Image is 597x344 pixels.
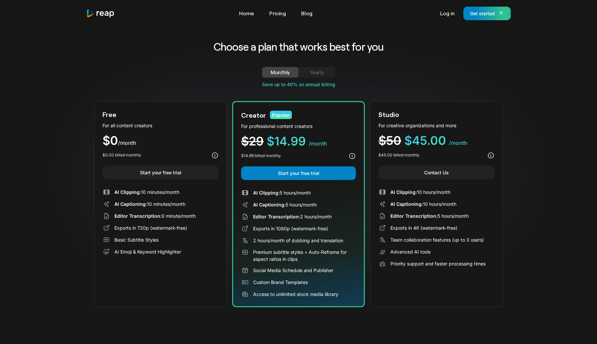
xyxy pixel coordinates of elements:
[253,267,333,274] div: Social Media Schedule and Publisher
[241,134,264,148] span: $29
[463,7,511,20] a: Get started
[86,9,115,18] a: home
[114,224,187,231] div: Exports in 720p (watermark-free)
[241,110,266,120] div: Creator
[102,135,219,147] div: $0
[390,248,431,255] div: Advanced AI tools
[114,189,179,196] div: 10 minutes/month
[102,152,141,158] div: $0.00 billed monthly
[102,166,219,179] a: Start your free trial
[114,189,141,195] span: AI Clipping:
[390,189,417,195] span: AI Clipping:
[253,202,286,207] span: AI Captioning:
[437,8,458,19] a: Log in
[390,224,457,231] div: Exports in 4K (watermark-free)
[378,133,401,148] span: $50
[378,152,420,158] div: $45.00 billed monthly
[266,8,289,19] a: Pricing
[253,213,332,220] div: 2 hours/month
[267,134,306,148] span: $14.99
[378,166,495,179] a: Contact Us
[390,260,486,267] div: Priority support and faster processing times
[114,212,196,219] div: 0 minute/month
[253,214,300,219] span: Editor Transcription:
[236,8,257,19] a: Home
[298,8,316,19] a: Blog
[162,40,435,54] h2: Choose a plan that works best for you
[378,109,399,119] div: Studio
[253,249,356,262] div: Premium subtitle styles + Auto-Reframe for aspect ratios in clips
[114,213,162,219] span: Editor Transcription:
[118,140,136,146] span: /month
[253,279,308,286] div: Custom Brand Templates
[241,153,281,159] div: $14.99 billed monthly
[253,291,338,298] div: Access to unlimited stock media library
[102,109,116,119] div: Free
[253,190,280,196] span: AI Clipping:
[270,68,291,76] div: Monthly
[390,201,456,207] div: 10 hours/month
[390,201,423,207] span: AI Captioning:
[241,123,356,130] div: For professional content creators
[306,68,327,76] div: Yearly
[449,140,467,146] span: /month
[253,237,343,244] div: 2 hours/month of dubbing and translation
[94,81,503,88] div: Save up to 40% on annual billing
[390,189,450,196] div: 10 hours/month
[270,111,292,119] div: Popular
[309,140,327,147] span: /month
[114,236,159,243] div: Basic Subtitle Styles
[253,201,317,208] div: 5 hours/month
[253,225,328,232] div: Exports in 1080p (watermark-free)
[86,9,115,18] img: reap logo
[114,248,181,255] div: AI Emoji & Keyword Highlighter
[404,133,446,148] span: $45.00
[470,10,495,17] div: Get started
[253,189,311,196] div: 5 hours/month
[390,213,437,219] span: Editor Transcription:
[390,212,469,219] div: 5 hours/month
[102,122,219,129] div: For all content creators
[114,201,185,207] div: 10 minutes/month
[241,166,356,180] a: Start your free trial
[114,201,147,207] span: AI Captioning:
[390,236,484,243] div: Team collaboration features (up to 3 users)
[378,122,495,129] div: For creative organizations and more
